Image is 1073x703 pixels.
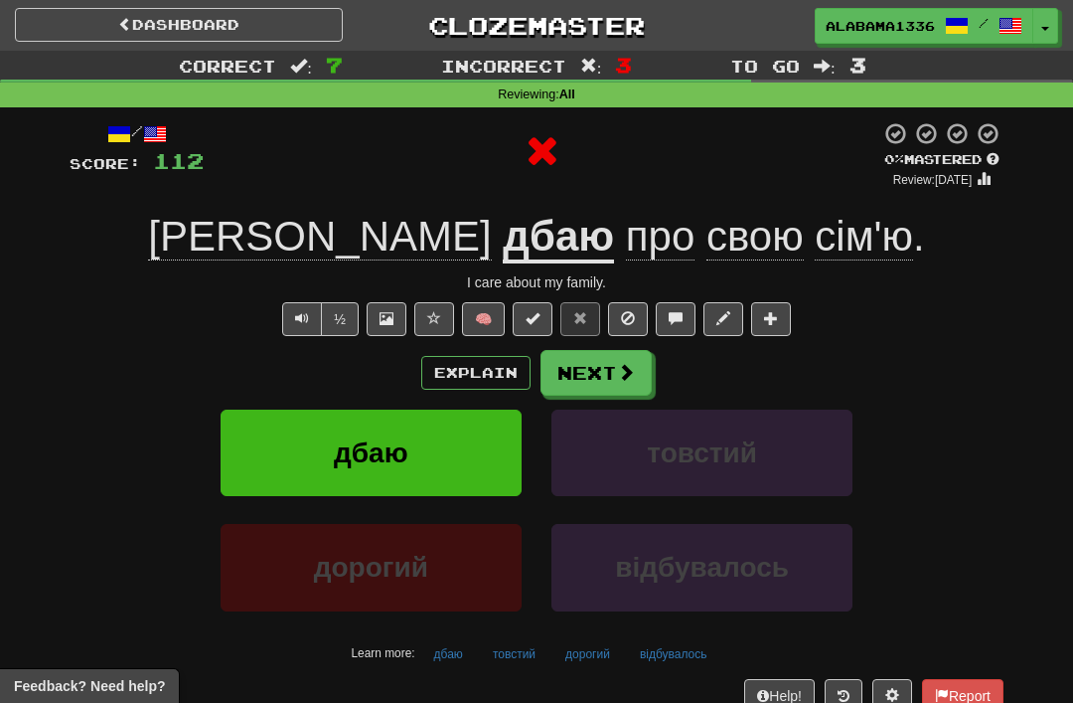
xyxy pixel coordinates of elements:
[179,56,276,76] span: Correct
[615,53,632,77] span: 3
[326,53,343,77] span: 7
[367,302,406,336] button: Show image (alt+x)
[14,676,165,696] span: Open feedback widget
[421,356,531,390] button: Explain
[884,151,904,167] span: 0 %
[551,524,852,611] button: відбувалось
[706,213,804,261] span: свою
[221,410,522,496] button: дбаю
[614,213,925,261] span: .
[290,58,312,75] span: :
[560,302,600,336] button: Reset to 0% Mastered (alt+r)
[629,639,718,669] button: відбувалось
[482,639,546,669] button: товстий
[15,8,343,42] a: Dashboard
[462,302,505,336] button: 🧠
[70,121,204,146] div: /
[554,639,621,669] button: дорогий
[893,173,973,187] small: Review: [DATE]
[351,646,414,660] small: Learn more:
[513,302,552,336] button: Set this sentence to 100% Mastered (alt+m)
[826,17,935,35] span: alabama1336
[814,58,836,75] span: :
[153,148,204,173] span: 112
[615,552,789,583] span: відбувалось
[441,56,566,76] span: Incorrect
[278,302,359,336] div: Text-to-speech controls
[559,88,575,101] strong: All
[414,302,454,336] button: Favorite sentence (alt+f)
[703,302,743,336] button: Edit sentence (alt+d)
[334,438,408,468] span: дбаю
[880,151,1003,169] div: Mastered
[70,272,1003,292] div: I care about my family.
[70,155,141,172] span: Score:
[373,8,700,43] a: Clozemaster
[849,53,866,77] span: 3
[221,524,522,611] button: дорогий
[321,302,359,336] button: ½
[608,302,648,336] button: Ignore sentence (alt+i)
[979,16,989,30] span: /
[815,8,1033,44] a: alabama1336 /
[656,302,695,336] button: Discuss sentence (alt+u)
[647,438,757,468] span: товстий
[815,213,913,261] span: сім'ю
[423,639,474,669] button: дбаю
[148,213,491,261] span: [PERSON_NAME]
[314,552,428,583] span: дорогий
[540,350,652,396] button: Next
[626,213,694,261] span: про
[580,58,602,75] span: :
[503,213,614,264] u: дбаю
[751,302,791,336] button: Add to collection (alt+a)
[551,410,852,496] button: товстий
[282,302,322,336] button: Play sentence audio (ctl+space)
[730,56,800,76] span: To go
